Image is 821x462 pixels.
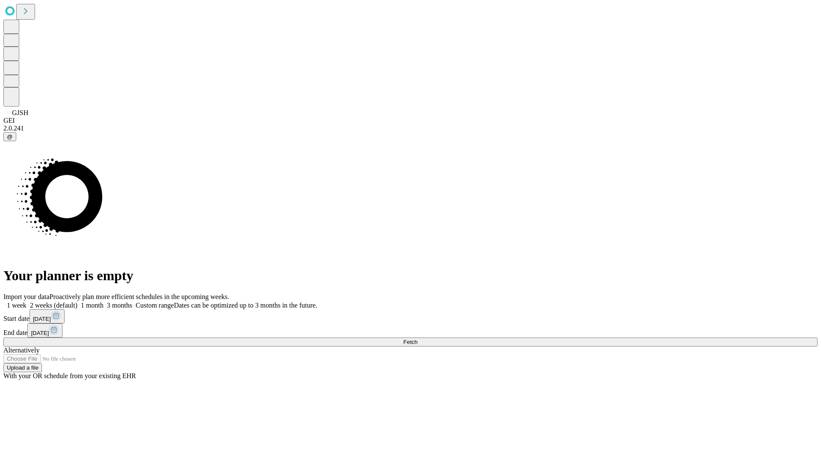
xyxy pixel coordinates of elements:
button: Upload a file [3,363,42,372]
span: Dates can be optimized up to 3 months in the future. [174,302,317,309]
span: Proactively plan more efficient schedules in the upcoming weeks. [50,293,229,300]
button: [DATE] [27,323,62,338]
span: 1 month [81,302,103,309]
div: End date [3,323,818,338]
span: [DATE] [31,330,49,336]
div: GEI [3,117,818,124]
div: 2.0.241 [3,124,818,132]
button: [DATE] [30,309,65,323]
h1: Your planner is empty [3,268,818,284]
span: 3 months [107,302,132,309]
button: @ [3,132,16,141]
span: With your OR schedule from your existing EHR [3,372,136,379]
div: Start date [3,309,818,323]
span: Fetch [403,339,417,345]
span: [DATE] [33,316,51,322]
span: 2 weeks (default) [30,302,77,309]
span: Import your data [3,293,50,300]
span: @ [7,133,13,140]
span: 1 week [7,302,27,309]
span: GJSH [12,109,28,116]
span: Alternatively [3,346,39,354]
span: Custom range [136,302,174,309]
button: Fetch [3,338,818,346]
